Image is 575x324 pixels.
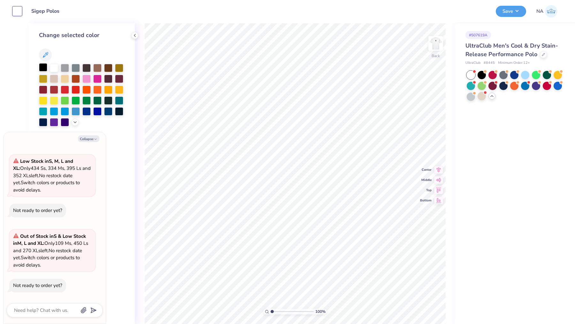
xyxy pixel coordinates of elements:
[484,60,495,66] span: # 8445
[13,233,88,268] span: Only 109 Ms, 450 Ls and 270 XLs left. Switch colors or products to avoid delays.
[315,309,326,314] span: 100 %
[13,207,62,214] div: Not ready to order yet?
[13,158,73,172] strong: Low Stock in S, M, L and XL :
[13,158,91,193] span: Only 434 Ss, 334 Ms, 395 Ls and 352 XLs left. Switch colors or products to avoid delays.
[420,198,432,203] span: Bottom
[536,8,543,15] span: NA
[465,31,491,39] div: # 507619A
[432,53,440,59] div: Back
[496,6,526,17] button: Save
[20,233,58,239] strong: Out of Stock in S
[498,60,530,66] span: Minimum Order: 12 +
[545,5,557,18] img: Nadim Al Naser
[536,5,557,18] a: NA
[13,282,62,289] div: Not ready to order yet?
[39,31,125,40] div: Change selected color
[420,188,432,192] span: Top
[420,178,432,182] span: Middle
[429,37,442,50] img: Back
[465,60,480,66] span: UltraClub
[13,172,73,186] span: No restock date yet.
[420,168,432,172] span: Center
[465,42,558,58] span: UltraClub Men's Cool & Dry Stain-Release Performance Polo
[27,5,73,18] input: Untitled Design
[78,135,99,142] button: Collapse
